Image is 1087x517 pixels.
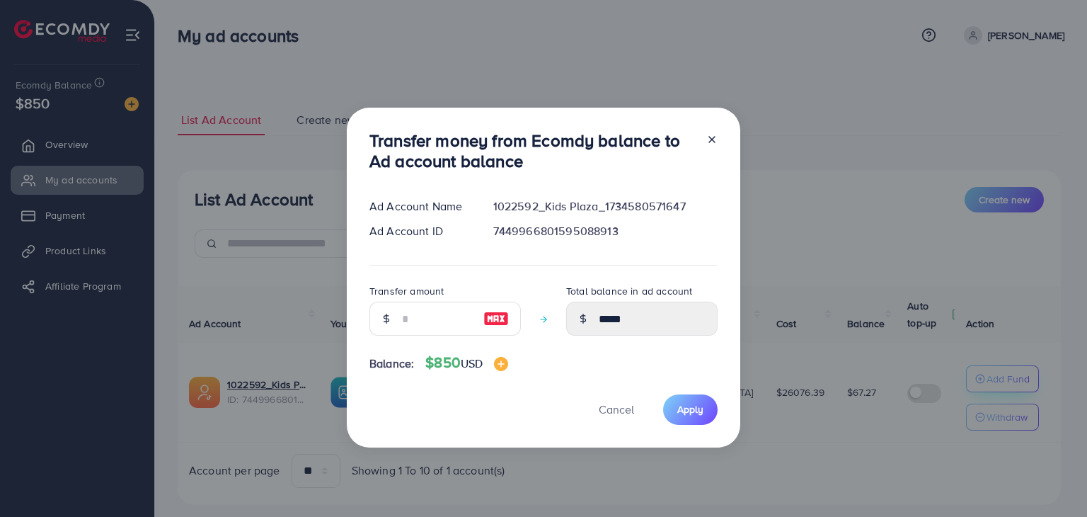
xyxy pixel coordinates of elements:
label: Total balance in ad account [566,284,692,298]
span: USD [461,356,483,371]
h4: $850 [425,354,508,372]
label: Transfer amount [369,284,444,298]
span: Apply [677,402,703,416]
div: 1022592_Kids Plaza_1734580571647 [482,198,729,215]
div: 7449966801595088913 [482,223,729,239]
iframe: Chat [1027,453,1076,506]
button: Cancel [581,394,652,425]
button: Apply [663,394,718,425]
span: Balance: [369,356,414,372]
div: Ad Account ID [358,223,482,239]
img: image [494,357,508,371]
span: Cancel [599,402,634,417]
img: image [483,310,509,327]
h3: Transfer money from Ecomdy balance to Ad account balance [369,130,695,171]
div: Ad Account Name [358,198,482,215]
